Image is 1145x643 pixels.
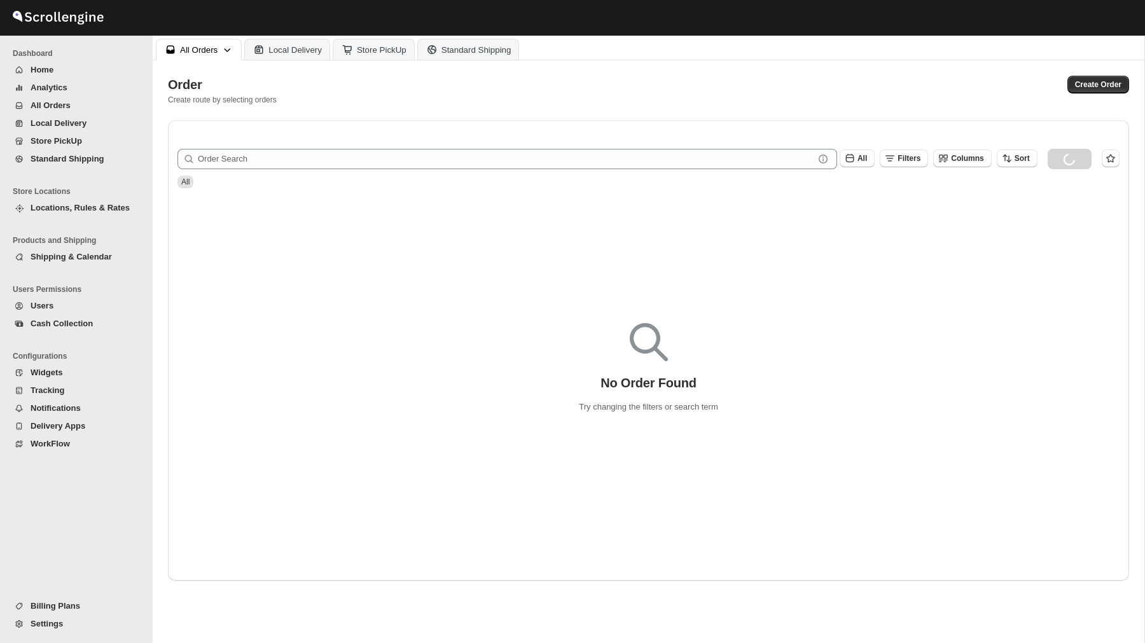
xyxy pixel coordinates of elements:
button: Analytics [8,79,139,97]
span: All Orders [31,100,71,110]
span: Products and Shipping [13,235,144,245]
span: Filters [898,154,920,163]
p: Create route by selecting orders [168,95,277,105]
span: All [857,154,867,163]
span: Widgets [31,368,62,377]
button: Settings [8,615,139,633]
span: Order [168,78,202,92]
span: Cash Collection [31,319,93,328]
button: Standard Shipping [417,39,520,60]
button: Billing Plans [8,597,139,615]
input: Order Search [198,149,814,169]
span: Home [31,65,53,74]
button: All Orders [8,97,139,114]
span: Configurations [13,351,144,361]
button: Shipping & Calendar [8,248,139,266]
button: Users [8,297,139,315]
div: Standard Shipping [441,45,511,55]
button: Home [8,61,139,79]
div: Store PickUp [357,45,406,55]
button: Delivery Apps [8,417,139,435]
span: Users Permissions [13,284,144,294]
span: All [181,177,190,186]
button: Store PickUp [333,39,415,60]
span: Standard Shipping [31,154,104,163]
span: Analytics [31,83,67,92]
button: Sort [997,149,1037,167]
span: Locations, Rules & Rates [31,203,130,212]
span: Store PickUp [31,136,82,146]
span: Create Order [1075,80,1121,90]
span: Local Delivery [31,118,87,128]
button: Widgets [8,364,139,382]
span: Store Locations [13,186,144,197]
img: Empty search results [630,323,668,361]
span: WorkFlow [31,439,70,448]
span: Columns [951,154,983,163]
p: Try changing the filters or search term [579,401,718,413]
span: Dashboard [13,48,144,59]
button: Notifications [8,399,139,417]
div: Local Delivery [268,45,322,55]
button: Cash Collection [8,315,139,333]
button: All Orders [156,39,242,60]
button: Tracking [8,382,139,399]
span: Settings [31,619,63,628]
button: Locations, Rules & Rates [8,199,139,217]
p: No Order Found [600,375,697,391]
span: Users [31,301,53,310]
span: Billing Plans [31,601,80,611]
div: All Orders [180,45,218,55]
span: Delivery Apps [31,421,85,431]
button: Filters [880,149,928,167]
button: Create custom order [1067,76,1129,93]
span: Tracking [31,385,64,395]
span: Sort [1015,154,1030,163]
button: All [840,149,875,167]
button: Local Delivery [244,39,330,60]
span: Notifications [31,403,81,413]
button: WorkFlow [8,435,139,453]
span: Shipping & Calendar [31,252,112,261]
button: Columns [933,149,991,167]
